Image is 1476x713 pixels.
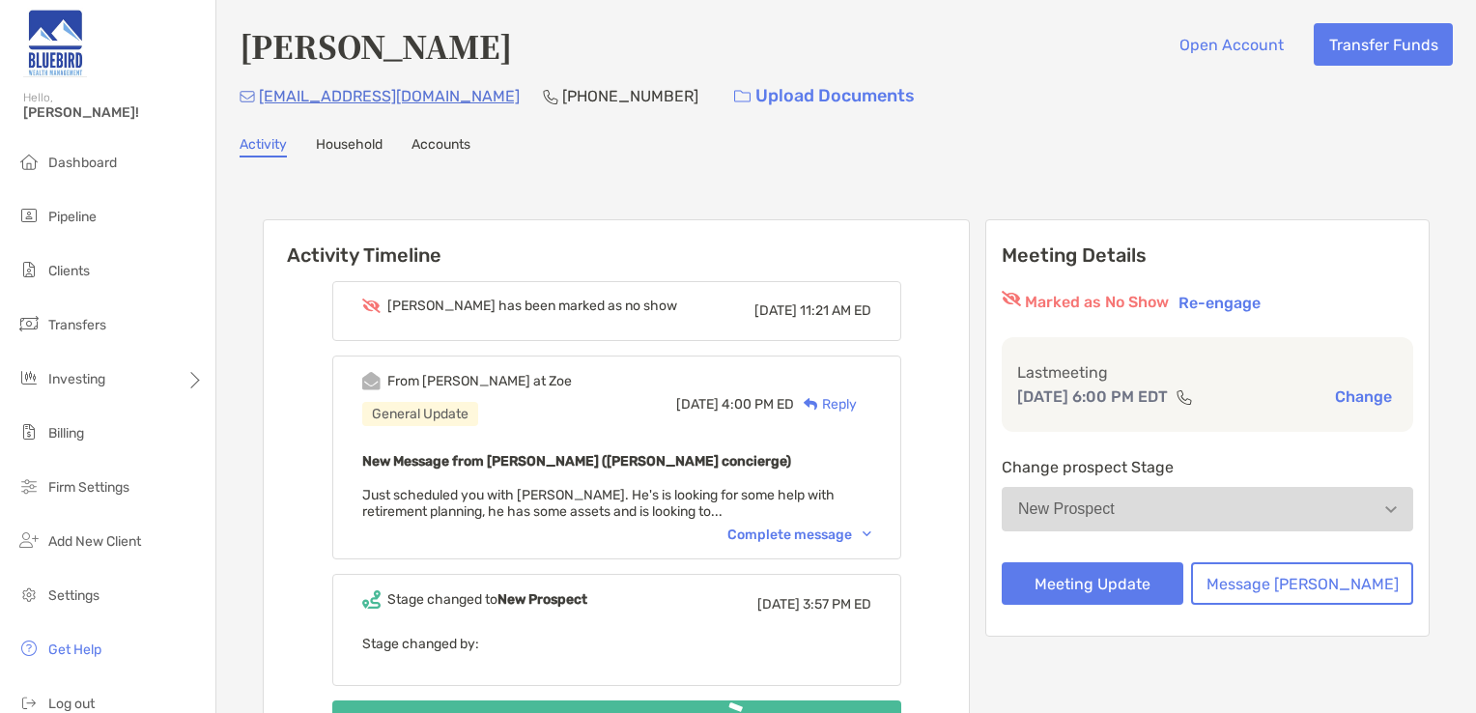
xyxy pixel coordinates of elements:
div: Complete message [727,527,871,543]
a: Upload Documents [722,75,927,117]
div: New Prospect [1018,500,1115,518]
button: Meeting Update [1002,562,1183,605]
img: investing icon [17,366,41,389]
img: dashboard icon [17,150,41,173]
img: Open dropdown arrow [1385,506,1397,513]
button: Message [PERSON_NAME] [1191,562,1413,605]
div: Stage changed to [387,591,587,608]
img: communication type [1176,389,1193,405]
span: Pipeline [48,209,97,225]
p: [EMAIL_ADDRESS][DOMAIN_NAME] [259,84,520,108]
img: button icon [734,90,751,103]
span: Billing [48,425,84,442]
b: New Prospect [497,591,587,608]
a: Household [316,136,383,157]
img: settings icon [17,583,41,606]
p: Stage changed by: [362,632,871,656]
img: transfers icon [17,312,41,335]
button: Transfer Funds [1314,23,1453,66]
span: Just scheduled you with [PERSON_NAME]. He's is looking for some help with retirement planning, he... [362,487,835,520]
span: [DATE] [676,396,719,413]
span: Clients [48,263,90,279]
a: Accounts [412,136,470,157]
p: Last meeting [1017,360,1398,385]
img: Zoe Logo [23,8,87,77]
p: [PHONE_NUMBER] [562,84,698,108]
span: Add New Client [48,533,141,550]
button: Change [1329,386,1398,407]
span: Settings [48,587,99,604]
a: Activity [240,136,287,157]
img: Event icon [362,590,381,609]
b: New Message from [PERSON_NAME] ([PERSON_NAME] concierge) [362,453,791,470]
div: [PERSON_NAME] has been marked as no show [387,298,677,314]
img: firm-settings icon [17,474,41,498]
img: Chevron icon [863,531,871,537]
img: add_new_client icon [17,528,41,552]
span: Log out [48,696,95,712]
p: [DATE] 6:00 PM EDT [1017,385,1168,409]
span: Get Help [48,642,101,658]
p: Marked as No Show [1025,291,1169,314]
img: get-help icon [17,637,41,660]
div: Reply [794,394,857,414]
p: Meeting Details [1002,243,1413,268]
span: Dashboard [48,155,117,171]
img: Event icon [362,299,381,313]
span: [PERSON_NAME]! [23,104,204,121]
span: Firm Settings [48,479,129,496]
img: clients icon [17,258,41,281]
button: Open Account [1164,23,1298,66]
h4: [PERSON_NAME] [240,23,512,68]
h6: Activity Timeline [264,220,969,267]
div: General Update [362,402,478,426]
img: pipeline icon [17,204,41,227]
p: Change prospect Stage [1002,455,1413,479]
button: Re-engage [1173,291,1266,314]
span: [DATE] [757,596,800,613]
span: 11:21 AM ED [800,302,871,319]
img: Event icon [362,372,381,390]
div: From [PERSON_NAME] at Zoe [387,373,572,389]
span: 3:57 PM ED [803,596,871,613]
span: Investing [48,371,105,387]
img: Phone Icon [543,89,558,104]
img: Reply icon [804,398,818,411]
button: New Prospect [1002,487,1413,531]
img: red eyr [1002,291,1021,306]
span: Transfers [48,317,106,333]
span: [DATE] [754,302,797,319]
img: billing icon [17,420,41,443]
img: Email Icon [240,91,255,102]
span: 4:00 PM ED [722,396,794,413]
